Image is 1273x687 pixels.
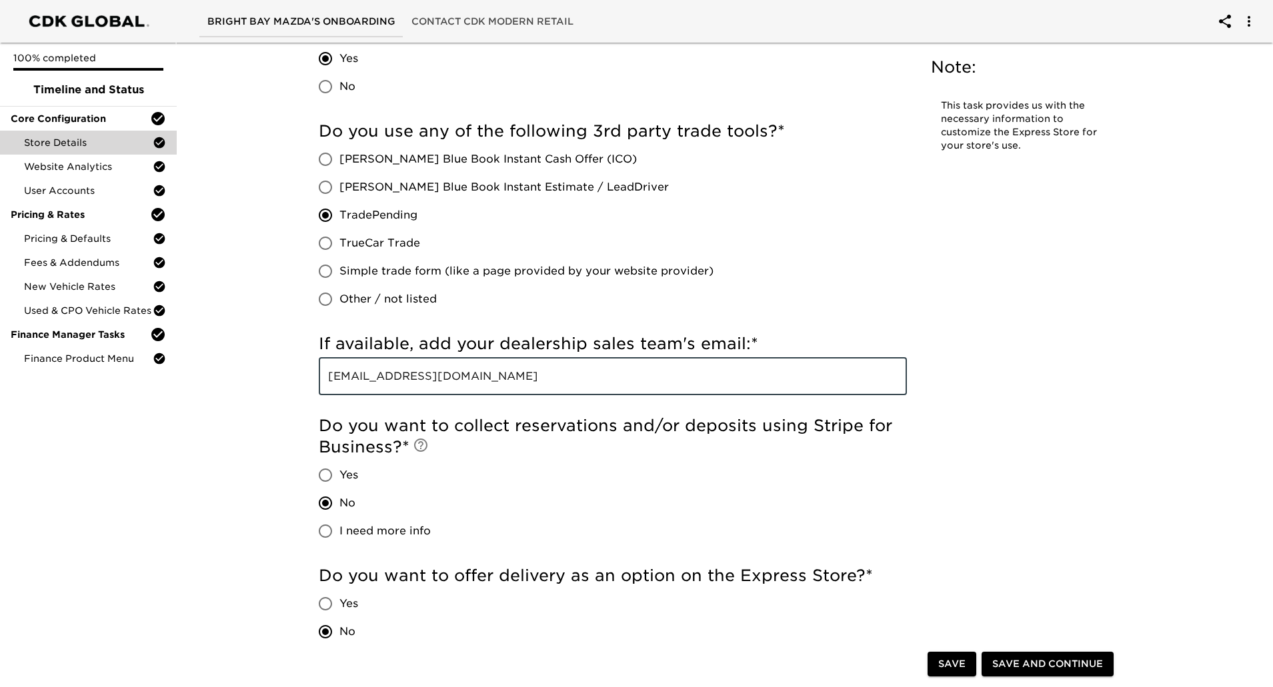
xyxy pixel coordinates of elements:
[11,208,150,221] span: Pricing & Rates
[339,151,637,167] span: [PERSON_NAME] Blue Book Instant Cash Offer (ICO)
[319,565,907,586] h5: Do you want to offer delivery as an option on the Express Store?
[1209,5,1241,37] button: account of current user
[339,207,417,223] span: TradePending
[339,523,431,539] span: I need more info
[11,112,150,125] span: Core Configuration
[24,352,153,365] span: Finance Product Menu
[411,13,573,30] span: Contact CDK Modern Retail
[339,235,420,251] span: TrueCar Trade
[13,51,163,65] p: 100% completed
[24,184,153,197] span: User Accounts
[24,160,153,173] span: Website Analytics
[319,333,907,354] h5: If available, add your dealership sales team's email:
[24,232,153,245] span: Pricing & Defaults
[992,656,1103,673] span: Save and Continue
[941,99,1101,153] p: This task provides us with the necessary information to customize the Express Store for your stor...
[1233,5,1265,37] button: account of current user
[339,51,358,67] span: Yes
[319,121,907,142] h5: Do you use any of the following 3rd party trade tools?
[11,328,150,341] span: Finance Manager Tasks
[339,467,358,483] span: Yes
[982,652,1114,677] button: Save and Continue
[319,415,907,458] h5: Do you want to collect reservations and/or deposits using Stripe for Business?
[339,263,714,279] span: Simple trade form (like a page provided by your website provider)
[339,179,669,195] span: [PERSON_NAME] Blue Book Instant Estimate / LeadDriver
[938,656,966,673] span: Save
[339,291,437,307] span: Other / not listed
[339,79,355,95] span: No
[339,624,355,640] span: No
[339,596,358,612] span: Yes
[319,358,907,395] input: Example: salesteam@roadstertoyota.com
[207,13,395,30] span: Bright Bay Mazda's Onboarding
[928,652,976,677] button: Save
[24,304,153,317] span: Used & CPO Vehicle Rates
[931,57,1111,78] h5: Note:
[24,256,153,269] span: Fees & Addendums
[24,136,153,149] span: Store Details
[11,82,166,98] span: Timeline and Status
[24,280,153,293] span: New Vehicle Rates
[339,495,355,511] span: No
